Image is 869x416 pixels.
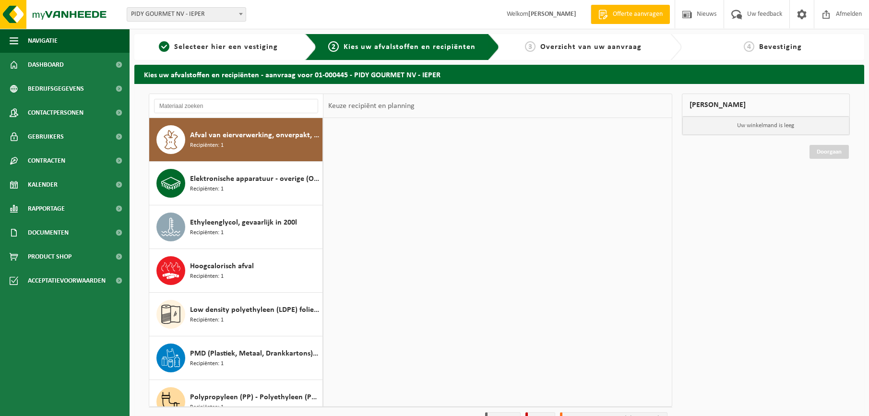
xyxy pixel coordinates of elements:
span: Elektronische apparatuur - overige (OVE) [190,173,320,185]
span: Selecteer hier een vestiging [174,43,278,51]
span: Kalender [28,173,58,197]
span: Offerte aanvragen [610,10,665,19]
span: Rapportage [28,197,65,221]
span: Contactpersonen [28,101,83,125]
span: PIDY GOURMET NV - IEPER [127,8,246,21]
span: Recipiënten: 1 [190,403,224,412]
span: Recipiënten: 1 [190,141,224,150]
span: Kies uw afvalstoffen en recipiënten [344,43,476,51]
span: Recipiënten: 1 [190,272,224,281]
span: Recipiënten: 1 [190,185,224,194]
span: Dashboard [28,53,64,77]
button: Elektronische apparatuur - overige (OVE) Recipiënten: 1 [149,162,323,205]
span: Afval van eierverwerking, onverpakt, categorie 3 [190,130,320,141]
a: Doorgaan [809,145,849,159]
span: Acceptatievoorwaarden [28,269,106,293]
span: Hoogcalorisch afval [190,261,254,272]
p: Uw winkelmand is leeg [682,117,849,135]
div: Keuze recipiënt en planning [323,94,419,118]
span: 4 [744,41,754,52]
div: [PERSON_NAME] [682,94,850,117]
button: Ethyleenglycol, gevaarlijk in 200l Recipiënten: 1 [149,205,323,249]
button: PMD (Plastiek, Metaal, Drankkartons) (bedrijven) Recipiënten: 1 [149,336,323,380]
button: Low density polyethyleen (LDPE) folie, los, naturel Recipiënten: 1 [149,293,323,336]
span: Ethyleenglycol, gevaarlijk in 200l [190,217,297,228]
span: PIDY GOURMET NV - IEPER [127,7,246,22]
span: Recipiënten: 1 [190,316,224,325]
span: Recipiënten: 1 [190,228,224,238]
span: 3 [525,41,536,52]
button: Hoogcalorisch afval Recipiënten: 1 [149,249,323,293]
span: Low density polyethyleen (LDPE) folie, los, naturel [190,304,320,316]
span: Bedrijfsgegevens [28,77,84,101]
span: 2 [328,41,339,52]
h2: Kies uw afvalstoffen en recipiënten - aanvraag voor 01-000445 - PIDY GOURMET NV - IEPER [134,65,864,83]
a: Offerte aanvragen [591,5,670,24]
span: Overzicht van uw aanvraag [540,43,642,51]
button: Afval van eierverwerking, onverpakt, categorie 3 Recipiënten: 1 [149,118,323,162]
span: Product Shop [28,245,71,269]
a: 1Selecteer hier een vestiging [139,41,298,53]
span: Documenten [28,221,69,245]
span: Contracten [28,149,65,173]
span: Bevestiging [759,43,802,51]
span: Polypropyleen (PP) - Polyethyleen (PE) gemengd, hard, gekleurd [190,392,320,403]
span: 1 [159,41,169,52]
span: Navigatie [28,29,58,53]
span: PMD (Plastiek, Metaal, Drankkartons) (bedrijven) [190,348,320,359]
strong: [PERSON_NAME] [528,11,576,18]
input: Materiaal zoeken [154,99,318,113]
span: Gebruikers [28,125,64,149]
span: Recipiënten: 1 [190,359,224,368]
